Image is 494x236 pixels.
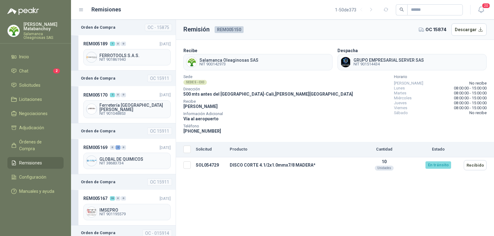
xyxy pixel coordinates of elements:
img: Company Logo [8,25,19,37]
span: Miércoles [394,96,412,101]
span: Lunes [394,86,405,91]
span: Jueves [394,101,407,106]
span: 2 [53,68,60,73]
span: REM005150 [215,26,244,33]
div: 0 [115,93,120,97]
img: Logo peakr [7,7,39,15]
a: Órdenes de Compra [7,136,64,155]
h3: Remisión [183,25,210,34]
span: Viernes [394,106,407,110]
span: Ferretería [GEOGRAPHIC_DATA][PERSON_NAME] [99,103,168,112]
span: REM005170 [83,92,107,98]
span: [PHONE_NUMBER] [183,129,221,134]
span: Recibe [183,100,353,103]
span: Adjudicación [19,124,44,131]
span: REM005167 [83,195,107,202]
img: Company Logo [86,52,97,62]
a: Orden de CompraOC 15911 [71,174,176,190]
b: Orden de Compra [81,75,115,81]
div: 0 [121,93,126,97]
a: Licitaciones [7,93,64,105]
span: Órdenes de Compra [19,139,58,152]
span: Vía al aeropuerto [183,116,219,121]
b: Orden de Compra [81,230,115,236]
a: REM005169020[DATE] Company LogoGLOBAL DE QUIMICOSNIT 38683734 [71,139,176,174]
span: [PERSON_NAME] [183,104,218,109]
span: [DATE] [160,145,171,150]
p: Salamanca Oleaginosas SAS [23,32,64,39]
b: Despacha [337,48,358,53]
img: Company Logo [341,57,351,67]
div: OC - 15875 [145,24,172,31]
a: Remisiones [7,157,64,169]
td: DISCO CORTE 4.1/2x1.0mmx7/8 MADERA* [227,157,353,173]
span: Salamanca Oleaginosas SAS [199,58,258,62]
span: NIT 901048853 [99,112,168,115]
span: Remisiones [19,159,42,166]
span: Dirección [183,88,353,91]
span: Chat [19,68,28,74]
h1: Remisiones [91,5,121,14]
div: SEDE 5 - CIO [183,80,207,85]
a: Negociaciones [7,108,64,119]
th: Producto [227,142,353,157]
span: Martes [394,91,406,96]
th: Solicitud [193,142,227,157]
div: 1 - 50 de 373 [335,5,376,15]
div: 16 [110,196,115,201]
th: Seleccionar/deseleccionar [176,142,193,157]
span: NIT 901195579 [99,212,168,216]
a: Configuración [7,171,64,183]
div: OC 15911 [147,75,172,82]
a: Solicitudes [7,79,64,91]
button: 20 [475,4,487,15]
div: OC 15911 [147,127,172,135]
div: 0 [121,196,126,201]
span: 500 mts antes del [GEOGRAPHIC_DATA] - Cali , [PERSON_NAME][GEOGRAPHIC_DATA] [183,92,353,97]
a: Orden de CompraOC 15911 [71,71,176,86]
a: Orden de CompraOC - 15875 [71,20,176,35]
span: 08:00:00 - 15:00:00 [454,86,487,91]
button: Descargar [451,23,487,36]
td: SOL054729 [193,157,227,173]
span: IMSEPRO [99,208,168,212]
span: 08:00:00 - 15:00:00 [454,91,487,96]
a: Manuales y ayuda [7,185,64,197]
a: Adjudicación [7,122,64,134]
div: 0 [121,145,126,150]
span: Negociaciones [19,110,48,117]
p: 10 [356,159,412,164]
b: Orden de Compra [81,179,115,185]
span: NIT 900142973 [199,62,258,66]
a: REM005170200[DATE] Company LogoFerretería [GEOGRAPHIC_DATA][PERSON_NAME]NIT 901048853 [71,86,176,123]
span: 08:00:00 - 15:00:00 [454,106,487,110]
div: 1 [110,42,115,46]
div: Unidades [375,166,394,171]
a: REM0051671600[DATE] Company LogoIMSEPRONIT 901195579 [71,190,176,225]
span: search [400,7,404,12]
p: [PERSON_NAME] Matabanchoy [23,22,64,31]
span: Manuales y ayuda [19,188,54,195]
span: GLOBAL DE QUIMICOS [99,157,168,161]
img: Company Logo [86,104,97,114]
span: GRUPO EMPRESARIAL SERVER SAS [354,58,424,62]
div: 0 [115,42,120,46]
span: [DATE] [160,93,171,97]
span: Información Adicional [183,112,353,115]
div: 0 [115,196,120,201]
span: No recibe [469,110,487,115]
span: [DATE] [160,42,171,46]
span: Teléfono [183,125,353,128]
span: 20 [482,3,490,9]
img: Company Logo [186,57,197,67]
div: 0 [121,42,126,46]
span: Configuración [19,174,46,180]
a: Orden de CompraOC 15911 [71,123,176,139]
span: Horario [394,75,487,78]
span: Licitaciones [19,96,42,103]
div: OC 15911 [147,178,172,186]
div: 0 [110,145,115,150]
th: Cantidad [353,142,415,157]
span: 08:00:00 - 15:00:00 [454,96,487,101]
span: No recibe [469,81,487,86]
